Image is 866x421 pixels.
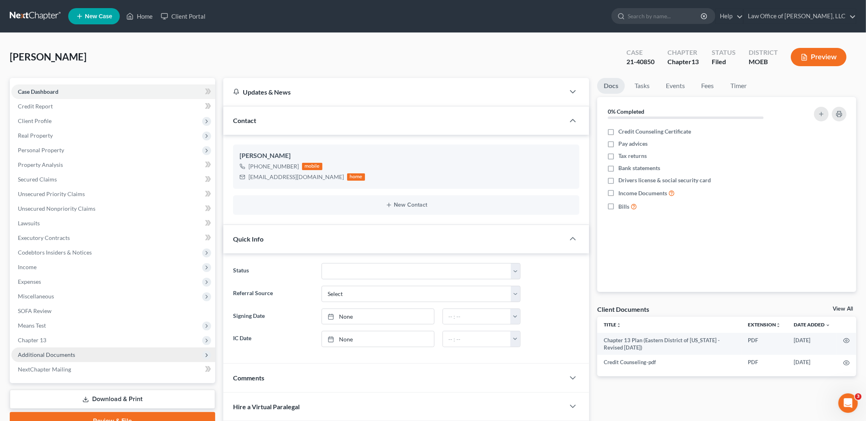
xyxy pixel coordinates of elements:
[18,278,41,285] span: Expenses
[9,148,26,164] img: Profile image for Emma
[18,205,95,212] span: Unsecured Nonpriority Claims
[18,190,85,197] span: Unsecured Priority Claims
[597,305,649,313] div: Client Documents
[18,263,37,270] span: Income
[108,253,162,286] button: Help
[248,173,344,181] div: [EMAIL_ADDRESS][DOMAIN_NAME]
[29,96,76,104] div: [PERSON_NAME]
[65,274,97,279] span: Messages
[240,151,573,161] div: [PERSON_NAME]
[9,28,26,44] img: Profile image for Emma
[628,9,702,24] input: Search by name...
[825,323,830,328] i: expand_more
[18,337,46,343] span: Chapter 13
[618,176,711,184] span: Drivers license & social security card
[11,99,215,114] a: Credit Report
[29,216,76,225] div: [PERSON_NAME]
[18,293,54,300] span: Miscellaneous
[11,84,215,99] a: Case Dashboard
[18,176,57,183] span: Secured Claims
[11,187,215,201] a: Unsecured Priority Claims
[248,162,299,171] div: [PHONE_NUMBER]
[741,355,787,369] td: PDF
[659,78,691,94] a: Events
[229,286,317,302] label: Referral Source
[78,186,100,194] div: • [DATE]
[443,331,511,347] input: -- : --
[608,108,644,115] strong: 0% Completed
[78,246,100,255] div: • [DATE]
[604,322,621,328] a: Titleunfold_more
[9,88,26,104] img: Profile image for James
[19,274,35,279] span: Home
[60,3,104,17] h1: Messages
[18,249,92,256] span: Codebtors Insiders & Notices
[29,66,76,74] div: [PERSON_NAME]
[618,152,647,160] span: Tax returns
[11,201,215,216] a: Unsecured Nonpriority Claims
[833,306,853,312] a: View All
[18,161,63,168] span: Property Analysis
[748,322,781,328] a: Extensionunfold_more
[11,158,215,172] a: Property Analysis
[597,333,741,355] td: Chapter 13 Plan (Eastern District of [US_STATE] - Revised [DATE])
[749,48,778,57] div: District
[233,403,300,410] span: Hire a Virtual Paralegal
[18,351,75,358] span: Additional Documents
[667,48,699,57] div: Chapter
[18,220,40,227] span: Lawsuits
[838,393,858,413] iframe: Intercom live chat
[10,51,86,63] span: [PERSON_NAME]
[618,140,648,148] span: Pay advices
[18,307,52,314] span: SOFA Review
[618,189,667,197] span: Income Documents
[157,9,209,24] a: Client Portal
[712,57,736,67] div: Filed
[18,117,52,124] span: Client Profile
[691,58,699,65] span: 13
[122,9,157,24] a: Home
[18,234,70,241] span: Executory Contracts
[9,58,26,74] img: Profile image for Katie
[597,78,625,94] a: Docs
[443,309,511,324] input: -- : --
[794,322,830,328] a: Date Added expand_more
[791,48,847,66] button: Preview
[724,78,753,94] a: Timer
[322,331,434,347] a: None
[626,57,654,67] div: 21-40850
[78,66,100,74] div: • [DATE]
[749,57,778,67] div: MOEB
[85,13,112,19] span: New Case
[18,88,58,95] span: Case Dashboard
[78,36,100,44] div: • [DATE]
[618,127,691,136] span: Credit Counseling Certificate
[18,322,46,329] span: Means Test
[776,323,781,328] i: unfold_more
[628,78,656,94] a: Tasks
[37,229,125,245] button: Send us a message
[229,309,317,325] label: Signing Date
[11,172,215,187] a: Secured Claims
[11,231,215,245] a: Executory Contracts
[229,331,317,347] label: IC Date
[9,118,26,134] img: Profile image for Katie
[78,96,100,104] div: • [DATE]
[78,156,100,164] div: • [DATE]
[29,88,350,95] span: Hi [PERSON_NAME]! Could you try taking a look again? We have adjusted the fonts and it looks good...
[233,88,555,96] div: Updates & News
[18,366,71,373] span: NextChapter Mailing
[716,9,743,24] a: Help
[29,36,76,44] div: [PERSON_NAME]
[347,173,365,181] div: home
[18,103,53,110] span: Credit Report
[712,48,736,57] div: Status
[240,202,573,208] button: New Contact
[18,132,53,139] span: Real Property
[29,126,76,134] div: [PERSON_NAME]
[233,117,256,124] span: Contact
[855,393,862,400] span: 3
[322,309,434,324] a: None
[616,323,621,328] i: unfold_more
[302,163,322,170] div: mobile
